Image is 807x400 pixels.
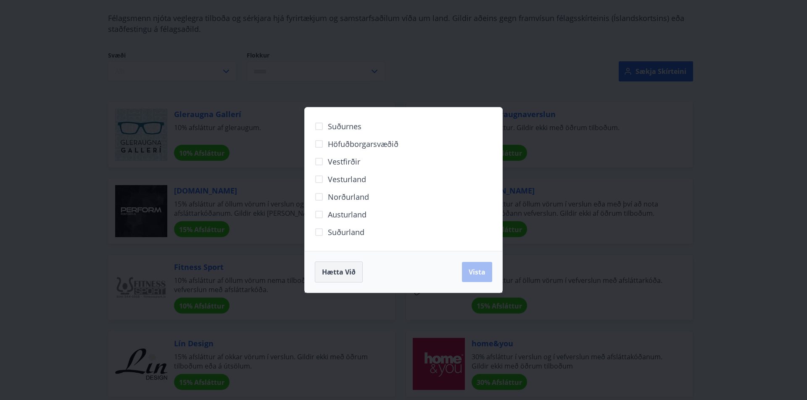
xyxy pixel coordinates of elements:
span: Suðurnes [328,121,361,132]
span: Vesturland [328,174,366,185]
span: Hætta við [322,267,356,277]
span: Vestfirðir [328,156,360,167]
span: Suðurland [328,227,364,238]
span: Höfuðborgarsvæðið [328,139,398,149]
button: Hætta við [315,261,363,282]
span: Norðurland [328,191,369,202]
span: Austurland [328,209,367,220]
